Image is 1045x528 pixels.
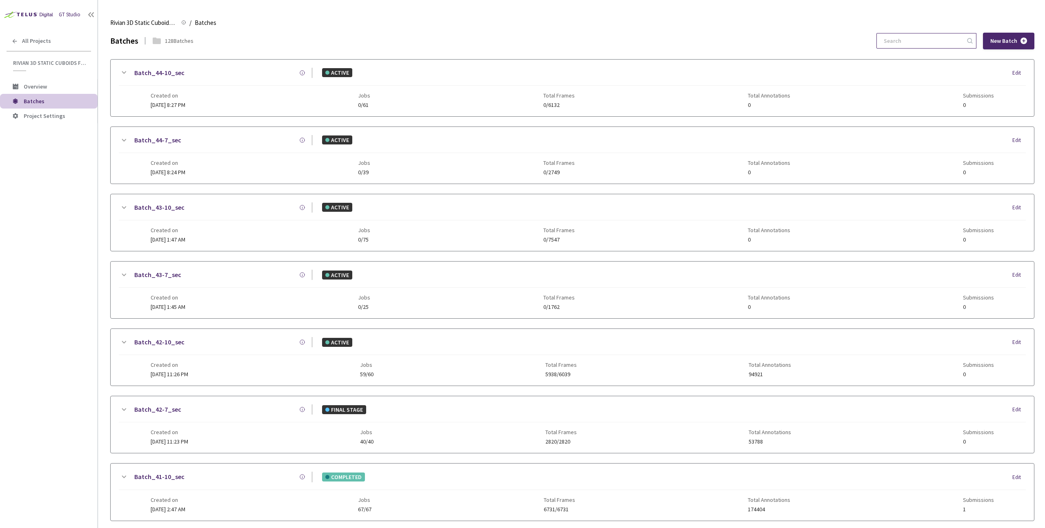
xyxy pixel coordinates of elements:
[543,92,575,99] span: Total Frames
[963,227,994,233] span: Submissions
[748,294,790,301] span: Total Annotations
[544,497,575,503] span: Total Frames
[151,236,185,243] span: [DATE] 1:47 AM
[748,160,790,166] span: Total Annotations
[360,362,374,368] span: Jobs
[358,92,370,99] span: Jobs
[963,169,994,175] span: 0
[134,472,185,482] a: Batch_41-10_sec
[1012,136,1026,144] div: Edit
[151,362,188,368] span: Created on
[358,169,370,175] span: 0/39
[748,102,790,108] span: 0
[24,112,65,120] span: Project Settings
[322,271,352,280] div: ACTIVE
[151,506,185,513] span: [DATE] 2:47 AM
[748,92,790,99] span: Total Annotations
[360,429,374,435] span: Jobs
[963,439,994,445] span: 0
[748,227,790,233] span: Total Annotations
[543,294,575,301] span: Total Frames
[111,194,1034,251] div: Batch_43-10_secACTIVEEditCreated on[DATE] 1:47 AMJobs0/75Total Frames0/7547Total Annotations0Subm...
[963,304,994,310] span: 0
[1012,338,1026,346] div: Edit
[110,18,176,28] span: Rivian 3D Static Cuboids fixed[2024-25]
[358,304,370,310] span: 0/25
[545,429,577,435] span: Total Frames
[360,371,374,377] span: 59/60
[358,102,370,108] span: 0/61
[963,92,994,99] span: Submissions
[749,429,791,435] span: Total Annotations
[749,439,791,445] span: 53788
[543,304,575,310] span: 0/1762
[151,438,188,445] span: [DATE] 11:23 PM
[322,135,352,144] div: ACTIVE
[358,294,370,301] span: Jobs
[358,227,370,233] span: Jobs
[134,337,185,347] a: Batch_42-10_sec
[24,98,44,105] span: Batches
[749,362,791,368] span: Total Annotations
[748,169,790,175] span: 0
[322,473,365,481] div: COMPLETED
[545,439,577,445] span: 2820/2820
[544,506,575,512] span: 6731/6731
[358,237,370,243] span: 0/75
[358,160,370,166] span: Jobs
[22,38,51,44] span: All Projects
[1012,473,1026,481] div: Edit
[322,405,366,414] div: FINAL STAGE
[543,102,575,108] span: 0/6132
[749,371,791,377] span: 94921
[1012,406,1026,414] div: Edit
[111,396,1034,453] div: Batch_42-7_secFINAL STAGEEditCreated on[DATE] 11:23 PMJobs40/40Total Frames2820/2820Total Annotat...
[24,83,47,90] span: Overview
[151,92,185,99] span: Created on
[59,11,80,19] div: GT Studio
[879,33,966,48] input: Search
[543,227,575,233] span: Total Frames
[151,169,185,176] span: [DATE] 8:24 PM
[151,227,185,233] span: Created on
[134,404,181,415] a: Batch_42-7_sec
[151,497,185,503] span: Created on
[151,303,185,311] span: [DATE] 1:45 AM
[543,169,575,175] span: 0/2749
[963,237,994,243] span: 0
[963,497,994,503] span: Submissions
[963,506,994,512] span: 1
[322,68,352,77] div: ACTIVE
[151,429,188,435] span: Created on
[963,429,994,435] span: Submissions
[358,497,371,503] span: Jobs
[134,270,181,280] a: Batch_43-7_sec
[748,304,790,310] span: 0
[990,38,1017,44] span: New Batch
[322,338,352,347] div: ACTIVE
[322,203,352,212] div: ACTIVE
[748,497,790,503] span: Total Annotations
[358,506,371,512] span: 67/67
[111,464,1034,520] div: Batch_41-10_secCOMPLETEDEditCreated on[DATE] 2:47 AMJobs67/67Total Frames6731/6731Total Annotatio...
[110,34,138,47] div: Batches
[134,68,185,78] a: Batch_44-10_sec
[963,102,994,108] span: 0
[165,36,193,45] div: 128 Batches
[543,160,575,166] span: Total Frames
[151,370,188,378] span: [DATE] 11:26 PM
[13,60,86,67] span: Rivian 3D Static Cuboids fixed[2024-25]
[111,127,1034,184] div: Batch_44-7_secACTIVEEditCreated on[DATE] 8:24 PMJobs0/39Total Frames0/2749Total Annotations0Submi...
[543,237,575,243] span: 0/7547
[360,439,374,445] span: 40/40
[963,294,994,301] span: Submissions
[545,362,577,368] span: Total Frames
[134,202,185,213] a: Batch_43-10_sec
[151,101,185,109] span: [DATE] 8:27 PM
[111,60,1034,116] div: Batch_44-10_secACTIVEEditCreated on[DATE] 8:27 PMJobs0/61Total Frames0/6132Total Annotations0Subm...
[545,371,577,377] span: 5938/6039
[195,18,216,28] span: Batches
[963,371,994,377] span: 0
[748,506,790,512] span: 174404
[963,160,994,166] span: Submissions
